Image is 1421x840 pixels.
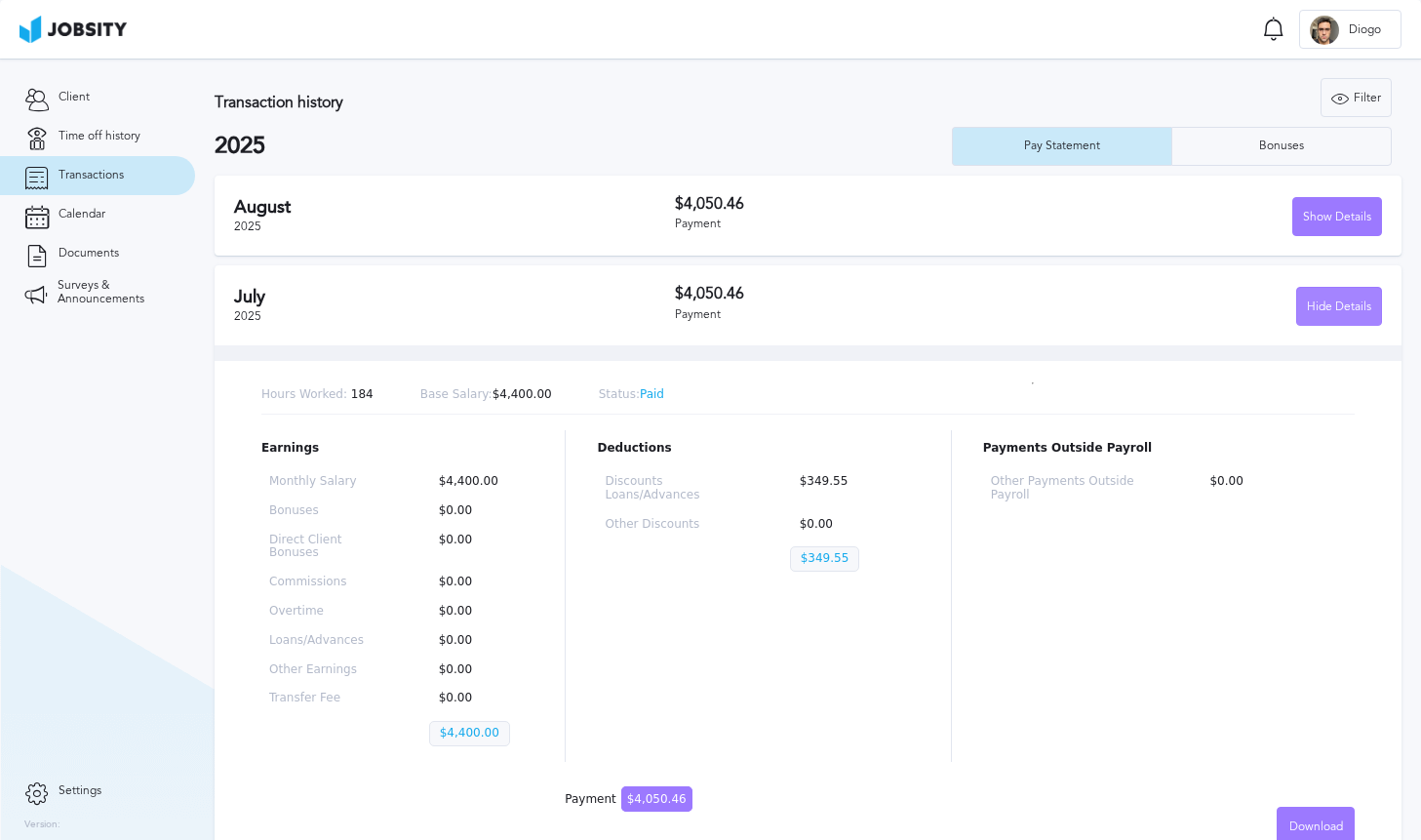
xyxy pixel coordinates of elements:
h2: July [234,287,675,307]
p: Overtime [269,605,367,619]
h3: $4,050.46 [675,195,1028,213]
div: Bonuses [1249,140,1314,153]
div: Payment [675,218,1028,231]
span: Status: [599,387,640,401]
p: $0.00 [429,605,527,619]
p: $0.00 [429,692,527,705]
span: Client [59,91,90,104]
span: Diogo [1339,23,1391,37]
p: $4,400.00 [420,388,552,402]
span: 2025 [234,309,261,323]
div: D [1310,16,1339,45]
span: Transactions [59,169,124,182]
div: Hide Details [1297,288,1381,327]
p: $0.00 [429,504,527,518]
span: Hours Worked: [261,387,347,401]
label: Version: [24,820,60,831]
span: Surveys & Announcements [58,279,171,306]
p: Other Earnings [269,663,367,677]
div: Filter [1322,79,1391,118]
span: Base Salary: [420,387,493,401]
div: Payment [675,308,1028,322]
span: 2025 [234,220,261,233]
span: Settings [59,784,101,798]
p: Loans/Advances [269,634,367,648]
button: Bonuses [1171,127,1392,166]
button: Show Details [1292,197,1382,236]
p: $349.55 [790,546,860,572]
h3: Transaction history [215,94,857,111]
h3: $4,050.46 [675,285,1028,302]
p: Monthly Salary [269,475,367,489]
p: Other Payments Outside Payroll [991,475,1138,502]
p: Earnings [261,442,533,456]
p: $0.00 [429,534,527,561]
button: DDiogo [1299,10,1401,49]
p: Paid [599,388,664,402]
p: Transfer Fee [269,692,367,705]
p: $0.00 [790,518,912,532]
p: Direct Client Bonuses [269,534,367,561]
p: Payments Outside Payroll [983,442,1355,456]
span: Download [1289,820,1343,834]
p: $4,400.00 [429,475,527,489]
button: Hide Details [1296,287,1382,326]
p: 184 [261,388,374,402]
span: $4,050.46 [621,786,692,812]
h2: August [234,197,675,218]
img: ab4bad089aa723f57921c736e9817d99.png [20,16,127,43]
button: Pay Statement [952,127,1172,166]
p: Bonuses [269,504,367,518]
div: Payment [565,793,691,807]
div: Show Details [1293,198,1381,237]
span: Time off history [59,130,140,143]
p: $0.00 [429,663,527,677]
p: Deductions [597,442,919,456]
p: Discounts Loans/Advances [605,475,727,502]
p: $0.00 [429,634,527,648]
div: Pay Statement [1014,140,1110,153]
p: Other Discounts [605,518,727,532]
h2: 2025 [215,133,952,160]
span: Calendar [59,208,105,221]
p: Commissions [269,576,367,589]
span: Documents [59,247,119,260]
button: Filter [1321,78,1392,117]
p: $0.00 [1200,475,1347,502]
p: $4,400.00 [429,721,510,746]
p: $0.00 [429,576,527,589]
p: $349.55 [790,475,912,502]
